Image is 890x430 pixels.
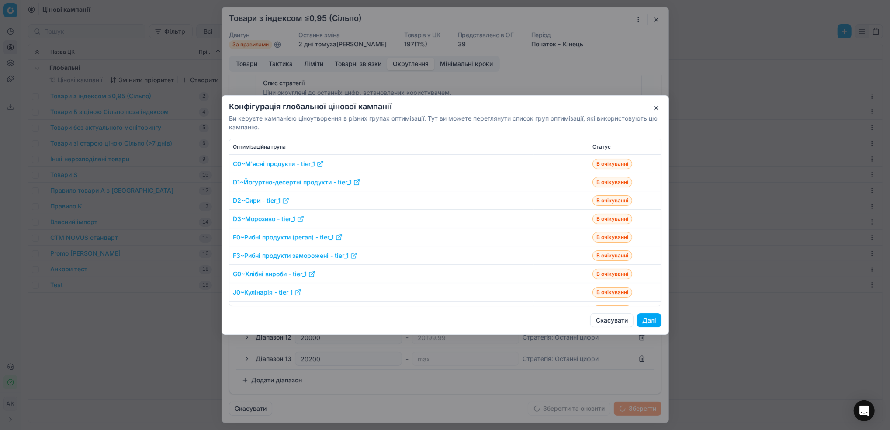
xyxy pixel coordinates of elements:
[592,232,632,243] span: В очікуванні
[592,287,632,298] span: В очікуванні
[592,214,632,224] span: В очікуванні
[233,288,301,297] a: J0~Кулінарія - tier_1
[592,269,632,279] span: В очікуванні
[233,270,315,278] a: G0~Хлібні вироби - tier_1
[637,313,661,327] button: Далі
[233,178,360,187] a: D1~Йогуртно-десертні продукти - tier_1
[592,159,632,169] span: В очікуванні
[229,103,661,111] h2: Конфігурація глобальної цінової кампанії
[592,195,632,206] span: В очікуванні
[592,250,632,261] span: В очікуванні
[229,114,661,132] p: Ви керуєте кампанією ціноутворення в різних групах оптимізації. Тут ви можете переглянути список ...
[592,143,611,150] span: Статус
[233,251,357,260] a: F3~Рибні продукти заморожені - tier_1
[233,160,324,168] a: C0~М'ясні продукти - tier_1
[233,215,304,223] a: D3~Морозиво - tier_1
[590,313,634,327] button: Скасувати
[233,143,286,150] span: Оптимізаційна група
[592,177,632,187] span: В очікуванні
[592,305,632,316] span: В очікуванні
[233,196,289,205] a: D2~Сири - tier_1
[233,233,343,242] a: F0~Рибні продукти (регал) - tier_1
